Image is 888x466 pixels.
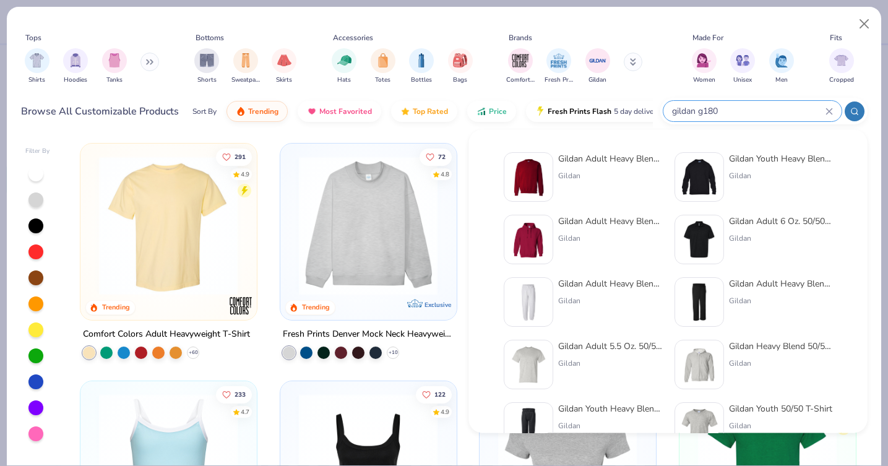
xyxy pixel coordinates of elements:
button: filter button [332,48,356,85]
img: Shirts Image [30,53,44,67]
div: filter for Tanks [102,48,127,85]
div: Filter By [25,147,50,156]
span: Bottles [411,76,432,85]
span: + 60 [189,348,198,356]
img: Fresh Prints Image [550,51,568,70]
div: filter for Bottles [409,48,434,85]
div: Gildan Adult Heavy Blend 8 Oz. 50/50 Hooded Sweatshirt [558,215,662,228]
div: Gildan [729,170,833,181]
div: Comfort Colors Adult Heavyweight T-Shirt [83,326,250,342]
div: filter for Hoodies [63,48,88,85]
img: TopRated.gif [400,106,410,116]
span: Exclusive [424,300,450,308]
button: filter button [730,48,755,85]
img: 7d24326c-c9c5-4841-bae4-e530e905f602 [680,345,718,384]
span: Hoodies [64,76,87,85]
div: Brands [509,32,532,43]
img: 33884748-6a48-47bc-946f-b3f24aac6320 [680,283,718,321]
div: Fits [830,32,842,43]
span: Shirts [28,76,45,85]
div: Gildan [729,420,832,431]
span: Tanks [106,76,123,85]
button: filter button [585,48,610,85]
img: a90f7c54-8796-4cb2-9d6e-4e9644cfe0fe [444,156,595,295]
div: Gildan Adult 5.5 Oz. 50/50 T-Shirt [558,340,662,353]
img: 91159a56-43a2-494b-b098-e2c28039eaf0 [509,345,548,384]
div: filter for Men [769,48,794,85]
img: flash.gif [535,106,545,116]
button: filter button [829,48,854,85]
span: Trending [248,106,278,116]
button: filter button [545,48,573,85]
img: Comfort Colors logo [228,293,253,317]
span: + 10 [388,348,397,356]
span: Comfort Colors [506,76,535,85]
button: filter button [194,48,219,85]
img: Sweatpants Image [239,53,252,67]
span: Totes [375,76,390,85]
button: filter button [25,48,50,85]
div: 4.8 [441,170,449,179]
img: Gildan Image [588,51,607,70]
button: Most Favorited [298,101,381,122]
span: Skirts [276,76,292,85]
img: most_fav.gif [307,106,317,116]
span: Cropped [829,76,854,85]
span: Hats [337,76,351,85]
div: Gildan [558,420,662,431]
button: filter button [692,48,717,85]
span: 72 [438,153,446,160]
div: Gildan Adult Heavy Blend Adult 8 Oz. 50/50 Fleece Crew [558,152,662,165]
div: 4.9 [241,170,249,179]
span: 122 [434,391,446,397]
div: filter for Hats [332,48,356,85]
span: 5 day delivery [614,105,660,119]
span: Fresh Prints [545,76,573,85]
img: 1182b50d-b017-445f-963a-bad20bc01ded [509,408,548,446]
button: filter button [371,48,395,85]
button: filter button [409,48,434,85]
div: filter for Shorts [194,48,219,85]
span: Unisex [733,76,752,85]
img: 029b8af0-80e6-406f-9fdc-fdf898547912 [93,156,244,295]
img: Men Image [775,53,788,67]
div: Gildan Youth Heavy Blend™ 8 oz., 50/50 Sweatpants [558,402,662,415]
img: 13b9c606-79b1-4059-b439-68fabb1693f9 [509,283,548,321]
img: Comfort Colors Image [511,51,530,70]
button: Fresh Prints Flash5 day delivery [526,101,669,122]
img: 12c717a8-bff4-429b-8526-ab448574c88c [680,408,718,446]
img: Shorts Image [200,53,214,67]
div: Fresh Prints Denver Mock Neck Heavyweight Sweatshirt [283,326,454,342]
img: Hoodies Image [69,53,82,67]
img: 01756b78-01f6-4cc6-8d8a-3c30c1a0c8ac [509,220,548,259]
div: filter for Fresh Prints [545,48,573,85]
div: Tops [25,32,41,43]
div: filter for Sweatpants [231,48,260,85]
div: Gildan Youth Heavy Blend 8 Oz. 50/50 Fleece Crew [729,152,833,165]
div: filter for Women [692,48,717,85]
span: Top Rated [413,106,448,116]
div: filter for Gildan [585,48,610,85]
img: f5d85501-0dbb-4ee4-b115-c08fa3845d83 [293,156,444,295]
button: Price [467,101,516,122]
div: Gildan [558,233,662,244]
span: Fresh Prints Flash [548,106,611,116]
button: filter button [769,48,794,85]
img: Cropped Image [834,53,848,67]
div: filter for Skirts [272,48,296,85]
button: Trending [226,101,288,122]
button: filter button [506,48,535,85]
div: 4.9 [441,407,449,416]
img: Hats Image [337,53,351,67]
span: 291 [235,153,246,160]
img: Women Image [697,53,711,67]
span: Bags [453,76,467,85]
div: Accessories [333,32,373,43]
div: Made For [692,32,723,43]
img: Unisex Image [736,53,750,67]
img: Totes Image [376,53,390,67]
div: Gildan Adult Heavy Blend™ Adult 50/50 Open-Bottom Sweatpant [729,277,833,290]
span: Most Favorited [319,106,372,116]
span: Price [489,106,507,116]
img: 58f3562e-1865-49f9-a059-47c567f7ec2e [680,220,718,259]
